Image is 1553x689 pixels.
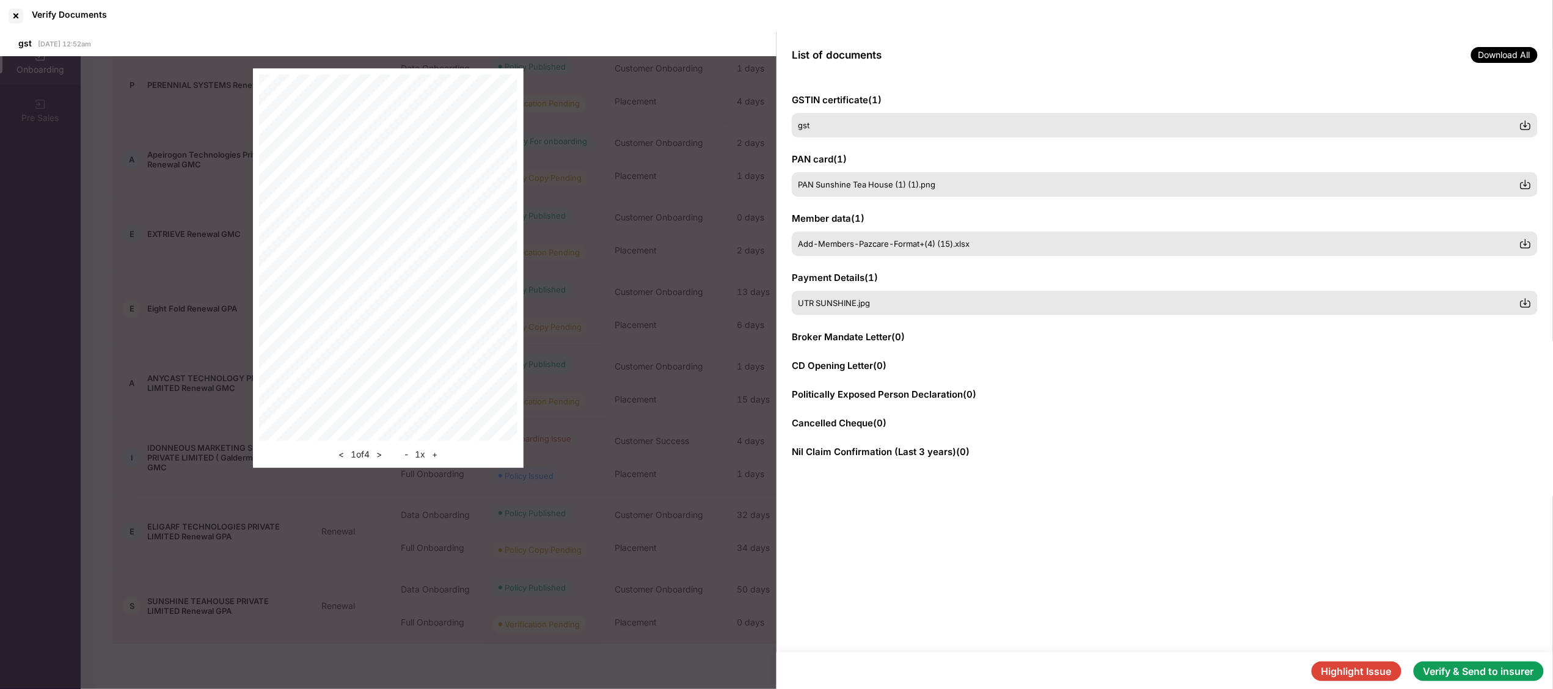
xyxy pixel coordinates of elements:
[1471,47,1538,63] span: Download All
[792,49,882,61] span: List of documents
[798,120,809,130] span: gst
[792,446,970,458] span: Nil Claim Confirmation (Last 3 years) ( 0 )
[1312,662,1401,681] button: Highlight Issue
[32,9,107,20] div: Verify Documents
[335,447,348,462] button: <
[1519,238,1532,250] img: svg+xml;base64,PHN2ZyBpZD0iRG93bmxvYWQtMzJ4MzIiIHhtbG5zPSJodHRwOi8vd3d3LnczLm9yZy8yMDAwL3N2ZyIgd2...
[38,40,91,48] span: [DATE] 12:52am
[792,417,886,429] span: Cancelled Cheque ( 0 )
[792,153,847,165] span: PAN card ( 1 )
[798,180,935,189] span: PAN Sunshine Tea House (1) (1).png
[429,447,442,462] button: +
[792,272,878,283] span: Payment Details ( 1 )
[792,331,905,343] span: Broker Mandate Letter ( 0 )
[798,298,870,308] span: UTR SUNSHINE.jpg
[335,447,386,462] div: 1 of 4
[798,239,970,249] span: Add-Members-Pazcare-Format+(4) (15).xlsx
[18,38,32,48] span: gst
[1414,662,1544,681] button: Verify & Send to insurer
[1519,119,1532,131] img: svg+xml;base64,PHN2ZyBpZD0iRG93bmxvYWQtMzJ4MzIiIHhtbG5zPSJodHRwOi8vd3d3LnczLm9yZy8yMDAwL3N2ZyIgd2...
[792,94,882,106] span: GSTIN certificate ( 1 )
[1519,297,1532,309] img: svg+xml;base64,PHN2ZyBpZD0iRG93bmxvYWQtMzJ4MzIiIHhtbG5zPSJodHRwOi8vd3d3LnczLm9yZy8yMDAwL3N2ZyIgd2...
[792,213,864,224] span: Member data ( 1 )
[401,447,442,462] div: 1 x
[401,447,412,462] button: -
[373,447,386,462] button: >
[792,360,886,371] span: CD Opening Letter ( 0 )
[1519,178,1532,191] img: svg+xml;base64,PHN2ZyBpZD0iRG93bmxvYWQtMzJ4MzIiIHhtbG5zPSJodHRwOi8vd3d3LnczLm9yZy8yMDAwL3N2ZyIgd2...
[792,388,976,400] span: Politically Exposed Person Declaration ( 0 )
